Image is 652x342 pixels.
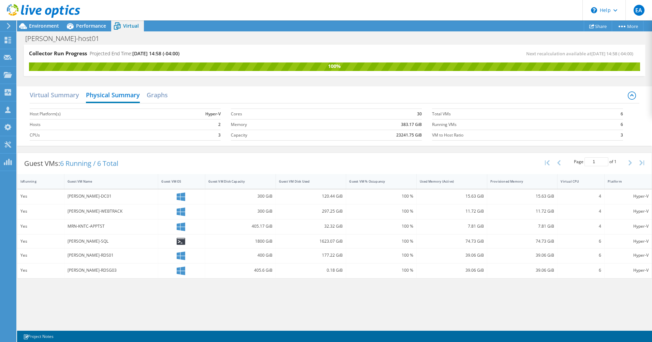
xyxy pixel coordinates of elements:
span: Performance [76,23,106,29]
div: 400 GiB [208,252,272,259]
div: Guest VM Disk Capacity [208,179,264,184]
div: Guest VM OS [161,179,194,184]
h2: Virtual Summary [30,88,79,102]
label: Hosts [30,121,162,128]
div: [PERSON_NAME]-RDSG03 [68,267,155,274]
div: 100 % [349,252,413,259]
div: 6 [561,238,601,245]
span: EA [634,5,644,16]
a: More [612,21,643,31]
div: 4 [561,208,601,215]
span: [DATE] 14:58 (-04:00) [591,51,633,57]
div: 297.25 GiB [279,208,343,215]
a: Project Notes [18,332,58,341]
h2: Graphs [147,88,168,102]
b: 383.17 GiB [401,121,422,128]
h2: Physical Summary [86,88,140,103]
div: Hyper-V [608,238,649,245]
span: Environment [29,23,59,29]
div: 100 % [349,267,413,274]
div: 100 % [349,193,413,200]
h1: [PERSON_NAME]-host01 [22,35,110,42]
div: Platform [608,179,640,184]
input: jump to page [584,157,608,166]
div: Provisioned Memory [490,179,546,184]
div: 15.63 GiB [420,193,484,200]
a: Share [584,21,612,31]
div: Guest VM Name [68,179,147,184]
div: Yes [20,223,61,230]
div: [PERSON_NAME]-SQL [68,238,155,245]
div: Used Memory (Active) [420,179,476,184]
div: 100 % [349,223,413,230]
span: [DATE] 14:58 (-04:00) [132,50,179,57]
div: 300 GiB [208,208,272,215]
div: 177.22 GiB [279,252,343,259]
label: Capacity [231,132,314,139]
b: 6 [621,121,623,128]
label: Running VMs [432,121,611,128]
div: Hyper-V [608,193,649,200]
div: 15.63 GiB [490,193,554,200]
div: IsRunning [20,179,53,184]
div: Hyper-V [608,208,649,215]
span: 1 [614,159,617,165]
div: 405.6 GiB [208,267,272,274]
div: 300 GiB [208,193,272,200]
div: 1623.07 GiB [279,238,343,245]
div: 11.72 GiB [490,208,554,215]
div: Yes [20,193,61,200]
span: 6 Running / 6 Total [60,159,118,168]
div: 1800 GiB [208,238,272,245]
div: 4 [561,223,601,230]
div: Hyper-V [608,223,649,230]
div: 32.32 GiB [279,223,343,230]
svg: \n [591,7,597,13]
div: [PERSON_NAME]-RDS01 [68,252,155,259]
div: Yes [20,267,61,274]
label: VM to Host Ratio [432,132,611,139]
div: 39.06 GiB [490,267,554,274]
div: 6 [561,252,601,259]
div: MRN-KNTC-APPTST [68,223,155,230]
b: 3 [218,132,221,139]
b: 30 [417,111,422,117]
span: Next recalculation available at [526,51,637,57]
span: Page of [574,157,617,166]
div: 405.17 GiB [208,223,272,230]
div: 100 % [349,238,413,245]
div: 39.06 GiB [420,252,484,259]
div: [PERSON_NAME]-WEBTRACK [68,208,155,215]
b: 6 [621,111,623,117]
div: 39.06 GiB [420,267,484,274]
div: [PERSON_NAME]-DC01 [68,193,155,200]
div: 100% [29,62,640,70]
label: CPUs [30,132,162,139]
div: Yes [20,252,61,259]
label: Cores [231,111,314,117]
b: 23241.75 GiB [396,132,422,139]
div: Hyper-V [608,267,649,274]
div: 11.72 GiB [420,208,484,215]
div: Hyper-V [608,252,649,259]
div: Virtual CPU [561,179,593,184]
label: Total VMs [432,111,611,117]
div: 4 [561,193,601,200]
span: Virtual [123,23,139,29]
div: Yes [20,208,61,215]
label: Host Platform(s) [30,111,162,117]
b: 3 [621,132,623,139]
div: 39.06 GiB [490,252,554,259]
div: 0.18 GiB [279,267,343,274]
div: Guest VMs: [17,153,125,174]
div: 6 [561,267,601,274]
div: 100 % [349,208,413,215]
div: 7.81 GiB [490,223,554,230]
div: 74.73 GiB [420,238,484,245]
div: Guest VM % Occupancy [349,179,405,184]
div: 7.81 GiB [420,223,484,230]
h4: Projected End Time: [90,50,179,57]
label: Memory [231,121,314,128]
div: 74.73 GiB [490,238,554,245]
div: 120.44 GiB [279,193,343,200]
